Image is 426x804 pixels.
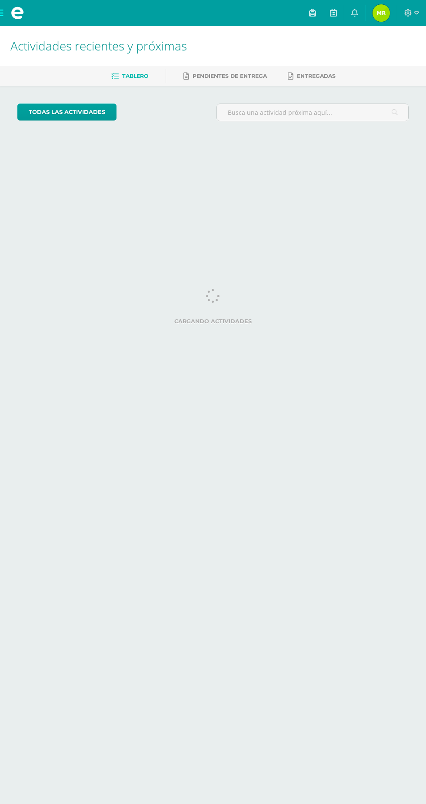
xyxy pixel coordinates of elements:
span: Pendientes de entrega [193,73,267,79]
span: Tablero [122,73,148,79]
a: Pendientes de entrega [183,69,267,83]
a: Tablero [111,69,148,83]
input: Busca una actividad próxima aquí... [217,104,408,121]
a: todas las Actividades [17,104,116,121]
img: 5fc49838d9f994429ee2c86e5d2362ce.png [373,4,390,22]
span: Entregadas [297,73,336,79]
span: Actividades recientes y próximas [10,37,187,54]
label: Cargando actividades [17,318,409,325]
a: Entregadas [288,69,336,83]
